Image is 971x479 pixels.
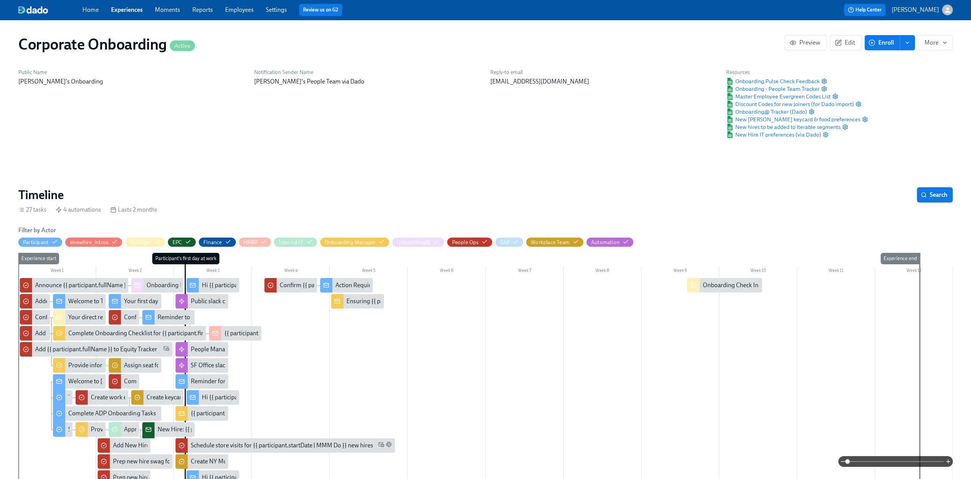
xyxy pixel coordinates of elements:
button: Onboarding Manager [320,238,390,247]
div: Add {{ participant.fullName }} to Equity Tracker [20,342,172,357]
button: Finance [199,238,235,247]
img: Google Sheet [726,78,734,85]
div: Add New Hire Codes to Spreadsheet for {{ participant.fullName }} ({{ participant.startDate | MM/D... [98,438,150,453]
div: Complete Onboarding Checklist for {{ participant.firstName }} [68,329,229,338]
p: [PERSON_NAME] [892,6,939,14]
a: Google SheetNew Hire IT preferences (via Dado) [726,131,821,138]
button: SAP [495,238,523,247]
div: {{ participant.fullName }} starts [DATE] 🚀 [191,409,300,418]
div: Announce {{ participant.fullName }} to CorporateOnboarding@? [35,281,203,289]
button: #newhire_intros [65,238,122,247]
button: People Ops [447,238,492,247]
a: Employees [225,6,254,13]
img: Google Sheet [726,93,734,100]
div: Confirm if {{ participant.fullName }}'s manager will do their onboarding [35,313,221,321]
div: Hi {{ participant.firstName }}, enjoy your new shoe & bag codes [202,281,366,289]
div: Confirm if {{ participant.fullName }}'s manager will do their onboarding [20,310,50,325]
div: Complete ADP Profile for {{ participant.fullName }} [109,374,139,389]
div: Hi {{ participant.firstName }}, here is your 40% off evergreen code [202,393,372,402]
div: Share your computer preferences [68,425,155,434]
div: Confirm New Hire ({{ participant.fullName }}) Completed ADP Materials [124,313,311,321]
div: Experience start [18,253,59,264]
a: Edit [830,35,862,50]
div: Hide SAP [500,239,509,246]
div: New Hire: {{ participant.fullName }} - {{ participant.role }} ({{ participant.startDate | MM/DD/Y... [142,422,195,437]
h6: Notification Sender Name [254,69,481,76]
span: Onboarding - People Team Tracker [726,85,820,93]
div: Onboarding Check In for {{ participant.fullName }} [702,281,834,289]
span: New Hire IT preferences (via Dado) [726,131,821,138]
h6: Reply-to email [490,69,717,76]
div: People Manager slack channel [191,345,270,354]
img: Google Sheet [726,131,734,138]
span: Master Employee Evergreen Codes List [726,93,831,100]
button: Onboarding@ [392,238,444,247]
span: Active [170,43,195,49]
div: {{ participant.fullName }} starts [DATE] 🚀 [176,406,228,421]
div: Public slack channels [176,294,228,309]
button: Help Center [844,4,886,16]
div: Hide Finance [203,239,222,246]
div: Hide Onboarding@ [397,239,430,246]
div: Create keycard for {{ participant.fullName }} (starting {{ participant.startDate | MMM DD YYYY }}) [147,393,396,402]
a: Review us on G2 [303,6,338,14]
button: Enroll [865,35,900,50]
span: New [PERSON_NAME] keycard & food preferences [726,116,860,123]
img: Google Sheet [726,124,734,130]
div: Confirm New Hire ({{ participant.fullName }}) Completed ADP Materials [109,310,139,325]
div: Add New Hire Codes to Spreadsheet for {{ participant.fullName }} ({{ participant.startDate | MM/D... [113,441,394,450]
div: Complete Onboarding Checklist for {{ participant.firstName }} [53,326,206,341]
div: Hide #newhire_intros [70,239,108,246]
div: Complete ADP Onboarding Tasks [53,406,161,421]
div: Welcome to [PERSON_NAME]'s! [53,374,106,389]
div: Reminder for [DATE]: please bring your I-9 docs [191,377,315,386]
span: Work Email [378,441,384,450]
div: Week 9 [641,267,719,276]
div: Hide Internal IT [279,239,303,246]
div: New Hire: {{ participant.fullName }} - {{ participant.role }} ({{ participant.startDate | MM/DD/Y... [158,425,418,434]
button: Automation [586,238,633,247]
span: Discount Codes for new joiners (for Dado import) [726,100,854,108]
div: Approve IT request for new hire {{ participant.fullName }} [124,425,273,434]
div: Complete ADP Onboarding Tasks [68,409,156,418]
a: Home [82,6,99,13]
div: Provide IT Set-up info [91,425,147,434]
div: Ensuring {{ participant.fullName }}'s first month sets them up for success [346,297,535,305]
p: [PERSON_NAME]'s People Team via Dado [254,77,481,86]
span: Help Center [848,6,882,14]
div: Hide HRBP [243,239,258,246]
div: Tell us a bit more about you! [53,390,72,405]
button: More [918,35,953,50]
a: Google SheetOnboarding Pulse Check Feedback [726,77,820,85]
div: Week 10 [719,267,797,276]
button: Participant [18,238,62,247]
div: Public slack channels [191,297,246,305]
a: Moments [155,6,180,13]
div: 4 automations [56,206,101,214]
div: Assign seat for {{ participant.fullName }} (starting {{ participant.startDate | MMM DD YYYY }}) [124,361,365,370]
button: enroll [900,35,915,50]
div: Confirm {{ participant.fullName }} has signed their onboarding docs [280,281,456,289]
div: Complete ADP Profile for {{ participant.fullName }} [124,377,257,386]
button: Internal IT [274,238,317,247]
span: Work Email [163,345,169,354]
div: Action Required: Outstanding Onboarding Docs [320,278,373,293]
div: Action Required: Outstanding Onboarding Docs [335,281,460,289]
a: Google SheetOnboarding - People Team Tracker [726,85,820,93]
span: Preview [791,39,820,47]
div: Add New Hire {{ participant.fullName }} in ADP [35,329,158,338]
div: Create keycard for {{ participant.fullName }} (starting {{ participant.startDate | MMM DD YYYY }}) [131,390,184,405]
img: Google Sheet [726,116,734,123]
div: Announce {{ participant.fullName }} to CorporateOnboarding@? [20,278,128,293]
div: Added Welcome Code to Codes Tracker for {{ participant.fullName }} [35,297,213,305]
div: SF Office slack channel [191,361,250,370]
div: {{ participant.fullName }}'s Onboarding Plan [224,329,340,338]
button: [PERSON_NAME] [892,5,953,15]
a: dado [18,6,82,14]
div: People Manager slack channel [176,342,228,357]
div: Welcome to [PERSON_NAME]'s! [68,377,154,386]
button: Workplace Team [526,238,583,247]
div: SF Office slack channel [176,358,228,373]
div: Reminder to complete your ADP materials [158,313,267,321]
div: Hide Participant [23,239,48,246]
